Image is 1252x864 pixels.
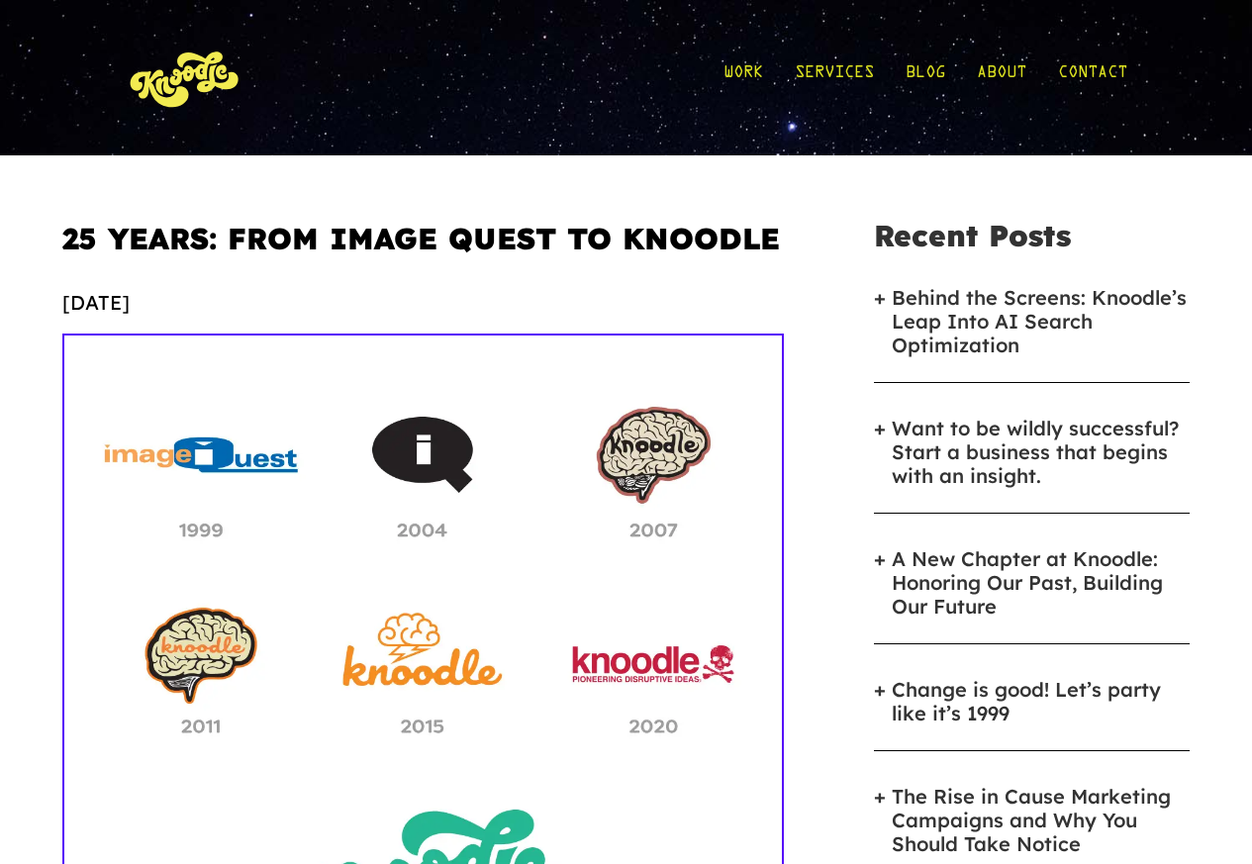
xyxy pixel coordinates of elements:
[126,32,244,124] img: KnoLogo(yellow)
[874,221,1190,266] h5: Recent Posts
[62,288,784,318] div: [DATE]
[892,286,1190,357] a: Behind the Screens: Knoodle’s Leap Into AI Search Optimization
[1058,32,1127,124] a: Contact
[906,32,945,124] a: Blog
[795,32,874,124] a: Services
[977,32,1026,124] a: About
[892,785,1190,856] a: The Rise in Cause Marketing Campaigns and Why You Should Take Notice
[723,32,763,124] a: Work
[892,547,1190,619] a: A New Chapter at Knoodle: Honoring Our Past, Building Our Future
[892,678,1190,725] a: Change is good! Let’s party like it’s 1999
[892,417,1190,488] a: Want to be wildly successful? Start a business that begins with an insight.
[62,221,784,272] h1: 25 Years: From Image Quest to Knoodle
